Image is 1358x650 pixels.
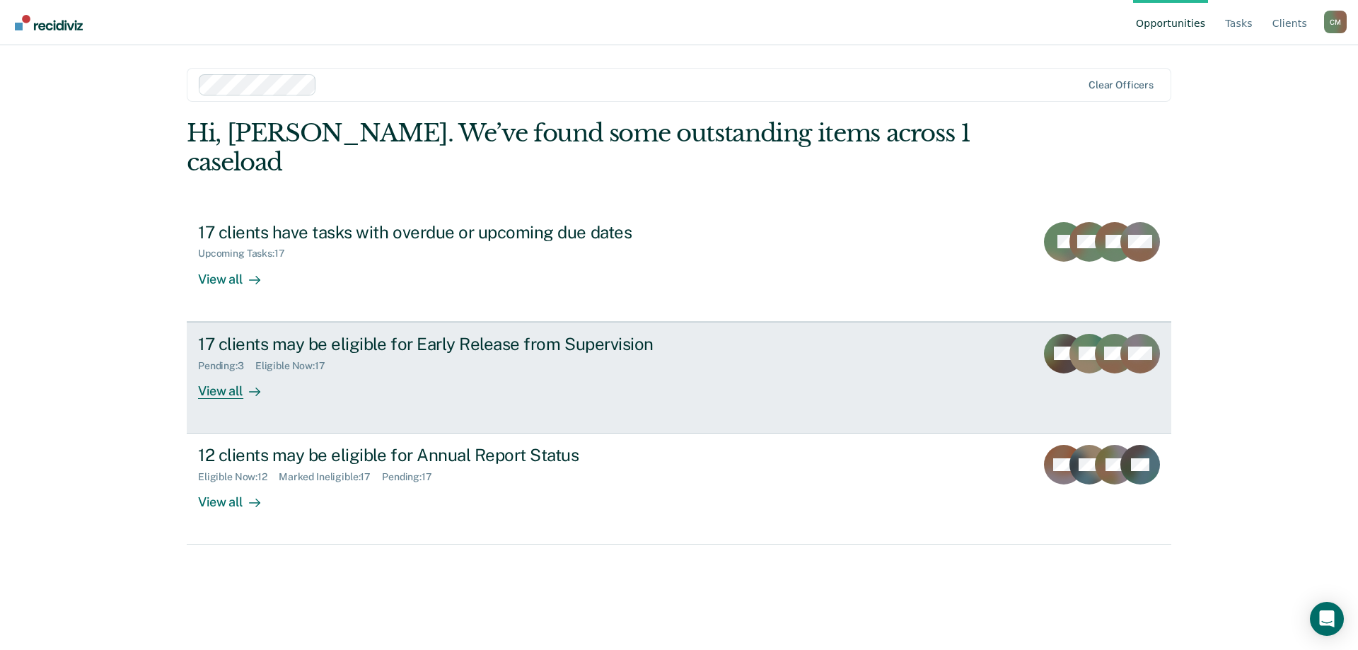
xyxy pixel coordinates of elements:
[198,371,277,399] div: View all
[1324,11,1347,33] div: C M
[1324,11,1347,33] button: Profile dropdown button
[198,445,695,465] div: 12 clients may be eligible for Annual Report Status
[198,260,277,287] div: View all
[15,15,83,30] img: Recidiviz
[198,248,296,260] div: Upcoming Tasks : 17
[382,471,443,483] div: Pending : 17
[255,360,337,372] div: Eligible Now : 17
[1310,602,1344,636] div: Open Intercom Messenger
[187,211,1171,322] a: 17 clients have tasks with overdue or upcoming due datesUpcoming Tasks:17View all
[187,119,975,177] div: Hi, [PERSON_NAME]. We’ve found some outstanding items across 1 caseload
[198,334,695,354] div: 17 clients may be eligible for Early Release from Supervision
[198,360,255,372] div: Pending : 3
[198,222,695,243] div: 17 clients have tasks with overdue or upcoming due dates
[187,434,1171,545] a: 12 clients may be eligible for Annual Report StatusEligible Now:12Marked Ineligible:17Pending:17V...
[198,471,279,483] div: Eligible Now : 12
[187,322,1171,434] a: 17 clients may be eligible for Early Release from SupervisionPending:3Eligible Now:17View all
[1089,79,1154,91] div: Clear officers
[198,483,277,511] div: View all
[279,471,382,483] div: Marked Ineligible : 17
